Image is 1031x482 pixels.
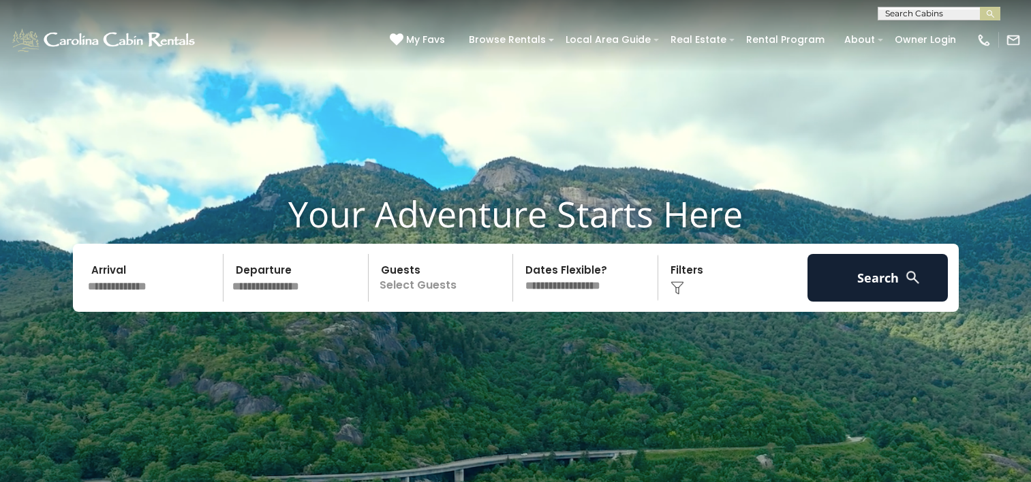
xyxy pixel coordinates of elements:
[10,27,199,54] img: White-1-1-2.png
[888,29,963,50] a: Owner Login
[390,33,448,48] a: My Favs
[373,254,513,302] p: Select Guests
[837,29,882,50] a: About
[406,33,445,47] span: My Favs
[1006,33,1021,48] img: mail-regular-white.png
[739,29,831,50] a: Rental Program
[976,33,991,48] img: phone-regular-white.png
[10,193,1021,235] h1: Your Adventure Starts Here
[462,29,553,50] a: Browse Rentals
[559,29,658,50] a: Local Area Guide
[664,29,733,50] a: Real Estate
[671,281,684,295] img: filter--v1.png
[904,269,921,286] img: search-regular-white.png
[807,254,949,302] button: Search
